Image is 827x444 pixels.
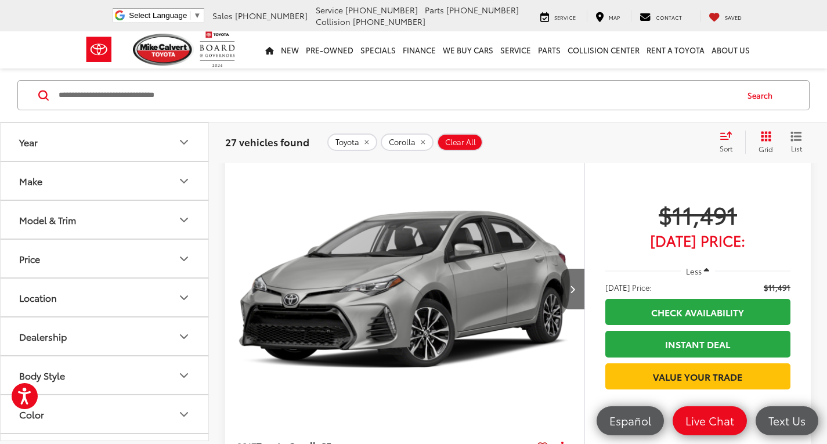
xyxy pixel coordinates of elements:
[759,144,773,154] span: Grid
[714,131,745,154] button: Select sort value
[327,133,377,151] button: remove Toyota
[643,31,708,68] a: Rent a Toyota
[225,154,586,424] a: 2017 Toyota Corolla SE2017 Toyota Corolla SE2017 Toyota Corolla SE2017 Toyota Corolla SE
[353,16,425,27] span: [PHONE_NUMBER]
[497,31,535,68] a: Service
[1,395,210,433] button: ColorColor
[19,370,65,381] div: Body Style
[1,317,210,355] button: DealershipDealership
[316,4,343,16] span: Service
[177,174,191,188] div: Make
[193,11,201,20] span: ▼
[77,31,121,68] img: Toyota
[720,143,732,153] span: Sort
[57,81,736,109] input: Search by Make, Model, or Keyword
[597,406,664,435] a: Español
[1,240,210,277] button: PricePrice
[561,269,584,309] button: Next image
[19,292,57,303] div: Location
[725,13,742,21] span: Saved
[736,81,789,110] button: Search
[277,31,302,68] a: New
[604,413,657,428] span: Español
[357,31,399,68] a: Specials
[212,10,233,21] span: Sales
[605,299,790,325] a: Check Availability
[673,406,747,435] a: Live Chat
[177,135,191,149] div: Year
[790,143,802,153] span: List
[225,154,586,424] div: 2017 Toyota Corolla SE 0
[19,331,67,342] div: Dealership
[631,10,691,22] a: Contact
[177,369,191,382] div: Body Style
[177,407,191,421] div: Color
[782,131,811,154] button: List View
[177,330,191,344] div: Dealership
[129,11,187,20] span: Select Language
[605,331,790,357] a: Instant Deal
[681,261,716,281] button: Less
[764,281,790,293] span: $11,491
[564,31,643,68] a: Collision Center
[335,138,359,147] span: Toyota
[133,34,194,66] img: Mike Calvert Toyota
[700,10,750,22] a: My Saved Vehicles
[19,136,38,147] div: Year
[680,413,740,428] span: Live Chat
[1,201,210,239] button: Model & TrimModel & Trim
[535,31,564,68] a: Parts
[554,13,576,21] span: Service
[177,291,191,305] div: Location
[656,13,682,21] span: Contact
[605,363,790,389] a: Value Your Trade
[437,133,483,151] button: Clear All
[605,281,652,293] span: [DATE] Price:
[316,16,351,27] span: Collision
[19,214,76,225] div: Model & Trim
[19,175,42,186] div: Make
[345,4,418,16] span: [PHONE_NUMBER]
[605,234,790,246] span: [DATE] Price:
[605,200,790,229] span: $11,491
[381,133,434,151] button: remove Corolla
[609,13,620,21] span: Map
[302,31,357,68] a: Pre-Owned
[1,356,210,394] button: Body StyleBody Style
[439,31,497,68] a: WE BUY CARS
[446,4,519,16] span: [PHONE_NUMBER]
[177,252,191,266] div: Price
[399,31,439,68] a: Finance
[686,266,702,276] span: Less
[262,31,277,68] a: Home
[708,31,753,68] a: About Us
[389,138,416,147] span: Corolla
[225,154,586,425] img: 2017 Toyota Corolla SE
[1,123,210,161] button: YearYear
[763,413,811,428] span: Text Us
[19,253,40,264] div: Price
[445,138,476,147] span: Clear All
[1,279,210,316] button: LocationLocation
[756,406,818,435] a: Text Us
[1,162,210,200] button: MakeMake
[235,10,308,21] span: [PHONE_NUMBER]
[177,213,191,227] div: Model & Trim
[19,409,44,420] div: Color
[425,4,444,16] span: Parts
[532,10,584,22] a: Service
[129,11,201,20] a: Select Language​
[225,135,309,149] span: 27 vehicles found
[587,10,629,22] a: Map
[745,131,782,154] button: Grid View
